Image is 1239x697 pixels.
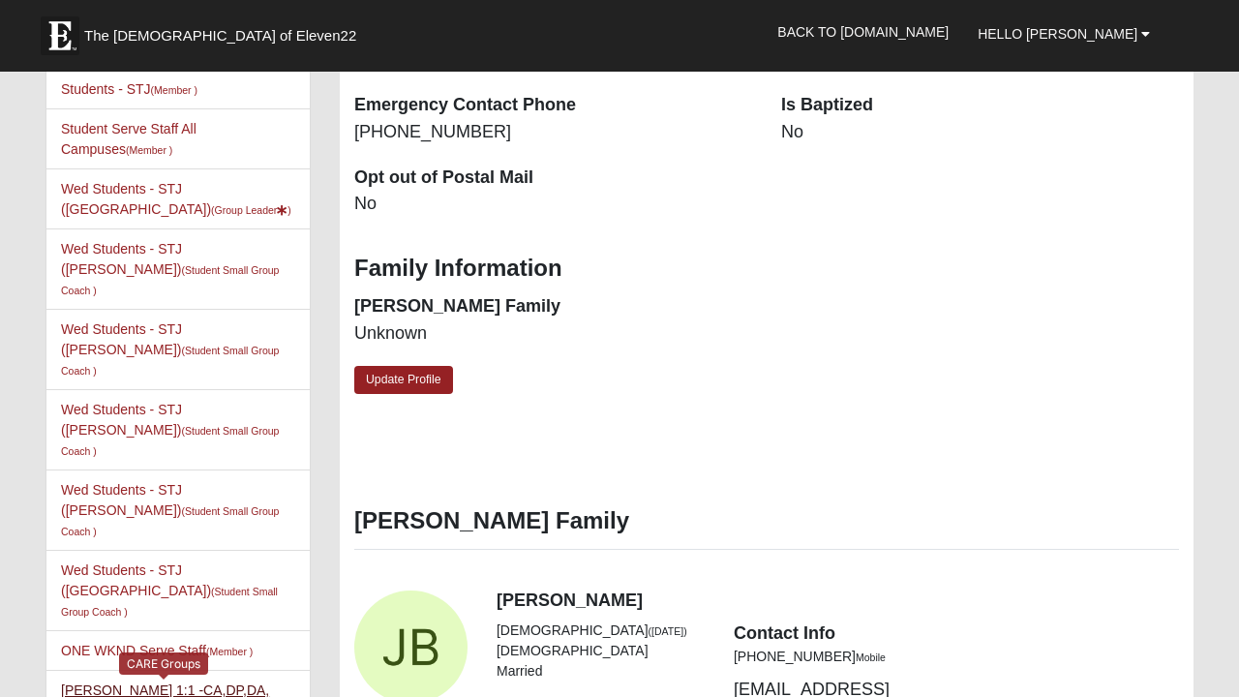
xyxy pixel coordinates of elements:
[61,402,279,458] a: Wed Students - STJ ([PERSON_NAME])(Student Small Group Coach )
[734,647,942,667] li: [PHONE_NUMBER]
[354,507,1179,535] h3: [PERSON_NAME] Family
[497,621,705,641] li: [DEMOGRAPHIC_DATA]
[41,16,79,55] img: Eleven22 logo
[126,144,172,156] small: (Member )
[61,81,197,97] a: Students - STJ(Member )
[61,181,291,217] a: Wed Students - STJ ([GEOGRAPHIC_DATA])(Group Leader)
[497,661,705,682] li: Married
[206,646,253,657] small: (Member )
[354,120,752,145] dd: [PHONE_NUMBER]
[497,641,705,661] li: [DEMOGRAPHIC_DATA]
[649,625,687,637] small: ([DATE])
[978,26,1137,42] span: Hello [PERSON_NAME]
[61,643,253,658] a: ONE WKND Serve Staff(Member )
[61,562,278,619] a: Wed Students - STJ ([GEOGRAPHIC_DATA])(Student Small Group Coach )
[354,321,752,347] dd: Unknown
[61,321,279,378] a: Wed Students - STJ ([PERSON_NAME])(Student Small Group Coach )
[61,241,279,297] a: Wed Students - STJ ([PERSON_NAME])(Student Small Group Coach )
[31,7,418,55] a: The [DEMOGRAPHIC_DATA] of Eleven22
[84,26,356,45] span: The [DEMOGRAPHIC_DATA] of Eleven22
[119,652,208,675] div: CARE Groups
[354,255,1179,283] h3: Family Information
[781,93,1179,118] dt: Is Baptized
[763,8,963,56] a: Back to [DOMAIN_NAME]
[354,192,752,217] dd: No
[781,120,1179,145] dd: No
[61,121,196,157] a: Student Serve Staff All Campuses(Member )
[497,591,1179,612] h4: [PERSON_NAME]
[354,93,752,118] dt: Emergency Contact Phone
[354,366,453,394] a: Update Profile
[734,623,835,643] strong: Contact Info
[354,294,752,319] dt: [PERSON_NAME] Family
[856,652,886,663] small: Mobile
[211,204,291,216] small: (Group Leader )
[151,84,197,96] small: (Member )
[963,10,1164,58] a: Hello [PERSON_NAME]
[61,482,279,538] a: Wed Students - STJ ([PERSON_NAME])(Student Small Group Coach )
[354,166,752,191] dt: Opt out of Postal Mail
